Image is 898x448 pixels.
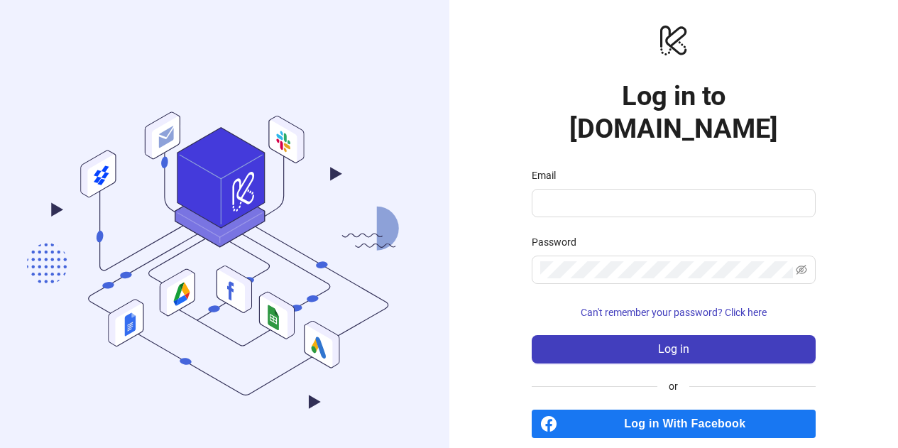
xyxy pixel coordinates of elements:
[540,261,793,278] input: Password
[657,378,689,394] span: or
[540,195,804,212] input: Email
[532,168,565,183] label: Email
[581,307,767,318] span: Can't remember your password? Click here
[532,234,586,250] label: Password
[532,301,816,324] button: Can't remember your password? Click here
[532,410,816,438] a: Log in With Facebook
[532,307,816,318] a: Can't remember your password? Click here
[532,335,816,364] button: Log in
[532,80,816,145] h1: Log in to [DOMAIN_NAME]
[658,343,689,356] span: Log in
[563,410,816,438] span: Log in With Facebook
[796,264,807,275] span: eye-invisible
